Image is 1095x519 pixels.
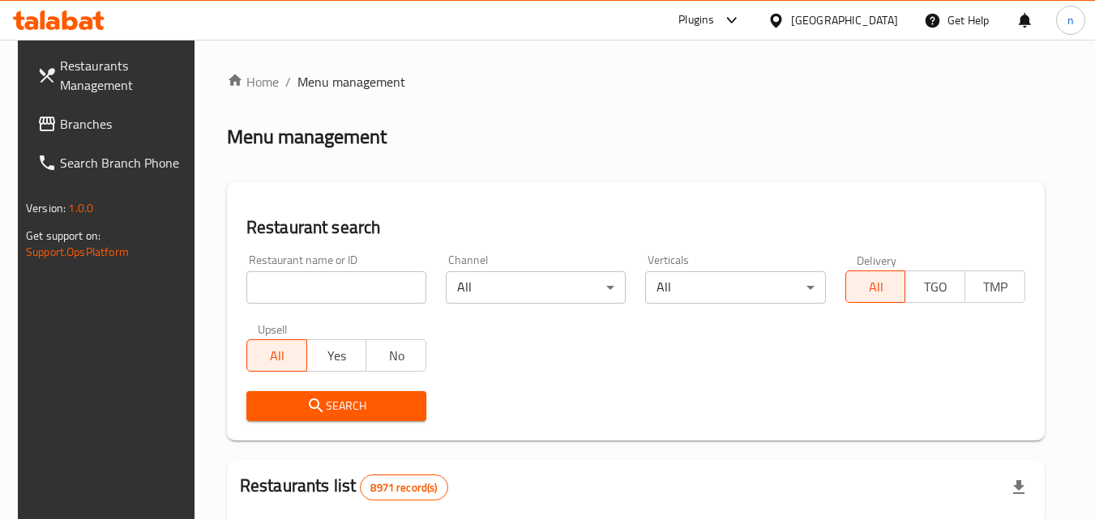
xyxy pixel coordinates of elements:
div: All [446,271,626,304]
li: / [285,72,291,91]
label: Delivery [857,254,897,266]
span: Search Branch Phone [60,153,188,172]
a: Support.OpsPlatform [26,241,129,262]
label: Upsell [258,323,288,334]
span: No [373,344,420,368]
span: n [1067,11,1074,29]
a: Home [227,72,279,91]
button: All [246,339,307,372]
div: Plugins [678,11,714,30]
span: All [254,344,301,368]
span: Restaurants Management [60,56,188,95]
span: Branches [60,114,188,134]
a: Branches [24,104,201,143]
span: Yes [314,344,361,368]
button: Yes [306,339,367,372]
span: TGO [912,275,959,299]
a: Search Branch Phone [24,143,201,182]
button: TMP [965,270,1025,303]
span: TMP [972,275,1019,299]
button: No [366,339,426,372]
span: 8971 record(s) [361,480,447,496]
span: Version: [26,198,66,219]
span: 1.0.0 [68,198,93,219]
div: Total records count [360,474,447,500]
span: All [853,275,900,299]
button: TGO [905,270,965,303]
button: Search [246,391,426,421]
h2: Restaurants list [240,474,448,500]
span: Get support on: [26,225,101,246]
div: Export file [999,468,1038,507]
span: Menu management [297,72,405,91]
h2: Menu management [227,124,387,150]
div: [GEOGRAPHIC_DATA] [791,11,898,29]
button: All [845,270,906,303]
h2: Restaurant search [246,215,1025,240]
input: Search for restaurant name or ID.. [246,271,426,304]
nav: breadcrumb [227,72,1045,91]
span: Search [259,396,413,416]
a: Restaurants Management [24,46,201,104]
div: All [645,271,825,304]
